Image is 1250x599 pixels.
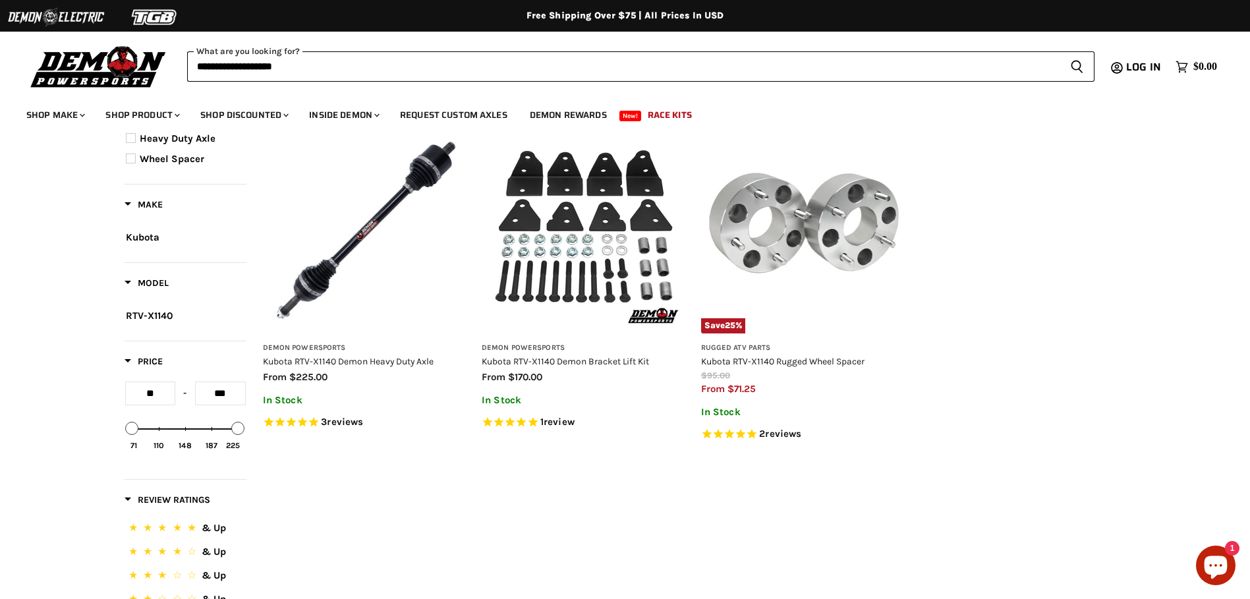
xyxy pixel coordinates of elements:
[327,416,363,428] span: reviews
[202,569,226,581] span: & Up
[508,371,542,383] span: $170.00
[126,520,245,539] button: 5 Stars.
[263,127,469,333] img: Kubota RTV-X1140 Demon Heavy Duty Axle
[195,382,246,405] input: Max value
[321,416,363,428] span: 3 reviews
[263,416,469,430] span: Rated 5.0 out of 5 stars 3 reviews
[263,343,469,353] h3: Demon Powersports
[187,51,1094,82] form: Product
[7,5,105,30] img: Demon Electric Logo 2
[701,428,907,442] span: Rated 5.0 out of 5 stars 2 reviews
[701,356,865,366] a: Kubota RTV-X1140 Rugged Wheel Spacer
[1192,546,1239,588] inbox-online-store-chat: Shopify online store chat
[701,343,907,353] h3: Rugged ATV Parts
[638,101,702,128] a: Race Kits
[727,383,756,395] span: $71.25
[125,356,163,367] span: Price
[126,544,245,563] button: 4 Stars.
[179,441,191,450] div: 148
[26,43,171,90] img: Demon Powersports
[482,343,688,353] h3: Demon Powersports
[701,407,907,418] p: In Stock
[125,382,176,405] input: Min value
[263,371,287,383] span: from
[105,5,204,30] img: TGB Logo 2
[125,494,210,510] button: Filter by Review Ratings
[16,101,93,128] a: Shop Make
[130,441,137,450] div: 71
[520,101,617,128] a: Demon Rewards
[154,441,164,450] div: 110
[126,310,173,322] span: RTV-X1140
[125,198,163,215] button: Filter by Make
[482,371,505,383] span: from
[289,371,327,383] span: $225.00
[16,96,1214,128] ul: Main menu
[96,101,188,128] a: Shop Product
[482,416,688,430] span: Rated 5.0 out of 5 stars 1 reviews
[482,356,649,366] a: Kubota RTV-X1140 Demon Bracket Lift Kit
[1169,57,1224,76] a: $0.00
[232,422,245,435] div: Max value
[299,101,387,128] a: Inside Demon
[125,199,163,210] span: Make
[190,101,297,128] a: Shop Discounted
[202,546,226,557] span: & Up
[263,356,434,366] a: Kubota RTV-X1140 Demon Heavy Duty Axle
[701,127,907,333] a: Kubota RTV-X1140 Rugged Wheel SpacerSave25%
[390,101,517,128] a: Request Custom Axles
[540,416,575,428] span: 1 reviews
[1193,61,1217,73] span: $0.00
[126,567,245,586] button: 3 Stars.
[701,370,730,380] span: $95.00
[125,277,169,293] button: Filter by Model
[1120,61,1169,73] a: Log in
[725,320,735,330] span: 25
[125,494,210,505] span: Review Ratings
[125,355,163,372] button: Filter by Price
[619,111,642,121] span: New!
[226,441,240,450] div: 225
[482,395,688,406] p: In Stock
[126,422,139,435] div: Min value
[126,231,159,243] span: Kubota
[140,132,215,144] span: Heavy Duty Axle
[98,10,1152,22] div: Free Shipping Over $75 | All Prices In USD
[701,318,746,333] span: Save %
[263,395,469,406] p: In Stock
[759,428,801,440] span: 2 reviews
[140,153,204,165] span: Wheel Spacer
[701,127,907,333] img: Kubota RTV-X1140 Rugged Wheel Spacer
[187,51,1060,82] input: When autocomplete results are available use up and down arrows to review and enter to select
[1126,59,1161,75] span: Log in
[125,277,169,289] span: Model
[765,428,801,440] span: reviews
[544,416,575,428] span: review
[206,441,217,450] div: 187
[701,383,725,395] span: from
[202,522,226,534] span: & Up
[175,382,195,405] div: -
[482,127,688,333] img: Kubota RTV-X1140 Demon Bracket Lift Kit
[1060,51,1094,82] button: Search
